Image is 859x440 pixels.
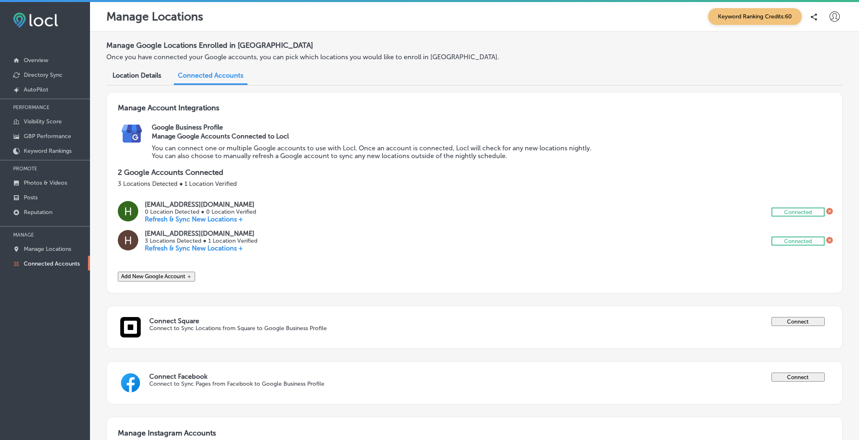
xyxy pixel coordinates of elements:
[24,246,71,252] p: Manage Locations
[178,71,243,79] span: Connected Accounts
[24,118,62,125] p: Visibility Score
[149,325,647,332] p: Connect to Sync Locations from Square to Google Business Profile
[24,194,38,201] p: Posts
[771,208,825,217] button: Connected
[13,13,58,28] img: fda3e92497d09a02dc62c9cd864e3231.png
[145,237,257,244] p: 3 Locations Detected ● 1 Location Verified
[771,317,825,326] button: Connect
[24,133,71,140] p: GBP Performance
[24,179,67,186] p: Photos & Videos
[771,373,825,382] button: Connect
[149,317,771,325] p: Connect Square
[118,272,195,281] button: Add New Google Account ＋
[152,123,831,131] h2: Google Business Profile
[708,8,802,25] span: Keyword Ranking Credits: 60
[145,230,257,237] p: [EMAIL_ADDRESS][DOMAIN_NAME]
[24,209,52,216] p: Reputation
[145,201,256,208] p: [EMAIL_ADDRESS][DOMAIN_NAME]
[24,147,72,154] p: Keyword Rankings
[145,208,256,215] p: 0 Location Detected ● 0 Location Verified
[24,260,80,267] p: Connected Accounts
[118,180,831,188] p: 3 Locations Detected ● 1 Location Verified
[106,38,843,53] h2: Manage Google Locations Enrolled in [GEOGRAPHIC_DATA]
[106,10,203,23] p: Manage Locations
[24,71,63,78] p: Directory Sync
[149,373,771,380] p: Connect Facebook
[118,103,831,123] h3: Manage Account Integrations
[106,53,585,61] p: Once you have connected your Google accounts, you can pick which locations you would like to enro...
[24,86,48,93] p: AutoPilot
[24,57,48,64] p: Overview
[152,132,594,140] h3: Manage Google Accounts Connected to Locl
[771,237,825,246] button: Connected
[152,144,594,160] p: You can connect one or multiple Google accounts to use with Locl. Once an account is connected, L...
[149,380,647,387] p: Connect to Sync Pages from Facebook to Google Business Profile
[118,168,831,177] p: 2 Google Accounts Connected
[112,71,161,79] span: Location Details
[145,244,257,252] p: Refresh & Sync New Locations +
[145,215,256,223] p: Refresh & Sync New Locations +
